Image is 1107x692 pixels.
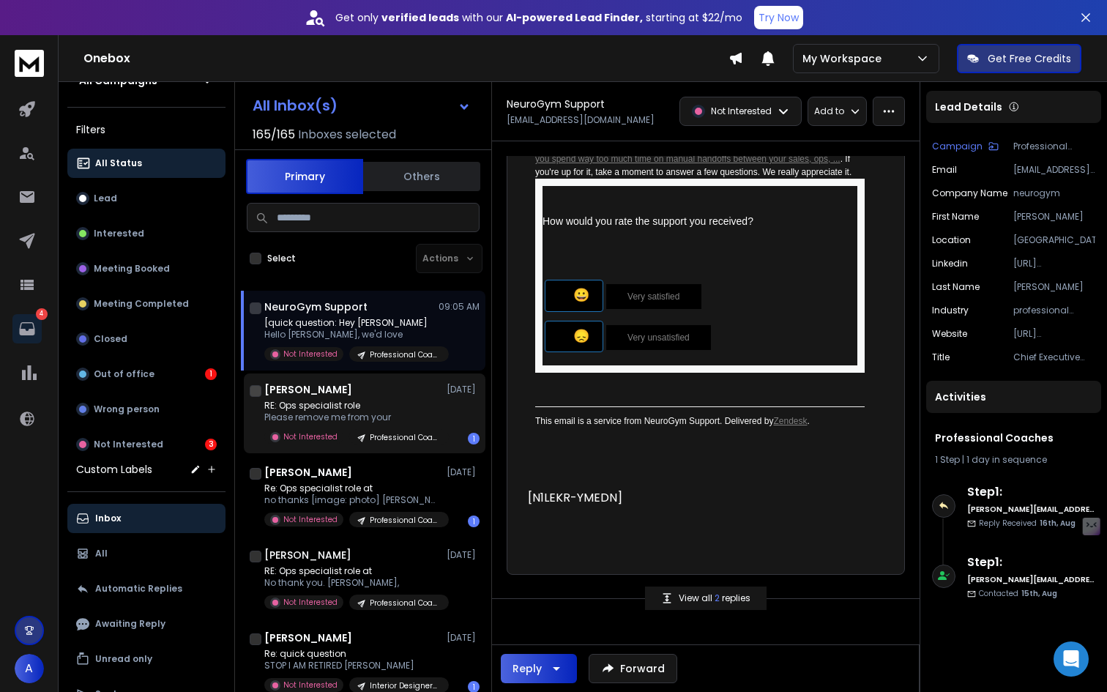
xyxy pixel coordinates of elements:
[447,549,480,561] p: [DATE]
[264,483,440,494] p: Re: Ops specialist role at
[67,539,225,568] button: All
[606,284,701,309] a: Very satisfied
[1013,351,1095,363] p: Chief Executive Officer
[1021,588,1057,599] span: 15th, Aug
[814,105,844,117] p: Add to
[935,431,1092,445] h1: Professional Coaches
[932,281,980,293] p: Last Name
[205,368,217,380] div: 1
[67,574,225,603] button: Automatic Replies
[932,164,957,176] p: Email
[370,432,440,443] p: Professional Coaches
[932,187,1007,199] p: Company Name
[932,141,999,152] button: Campaign
[95,618,165,630] p: Awaiting Reply
[447,466,480,478] p: [DATE]
[267,253,296,264] label: Select
[283,431,338,442] p: Not Interested
[36,308,48,320] p: 4
[932,211,979,223] p: First Name
[926,381,1101,413] div: Activities
[264,565,440,577] p: RE: Ops specialist role at
[606,325,711,350] a: Very unsatisfied
[95,157,142,169] p: All Status
[932,305,969,316] p: industry
[283,514,338,525] p: Not Interested
[967,574,1095,585] h6: [PERSON_NAME][EMAIL_ADDRESS][PERSON_NAME][DOMAIN_NAME]
[67,254,225,283] button: Meeting Booked
[381,10,459,25] strong: verified leads
[543,212,857,230] p: How would you rate the support you received?
[241,91,482,120] button: All Inbox(s)
[370,515,440,526] p: Professional Coaches
[370,349,440,360] p: Professional Coaches
[979,588,1057,599] p: Contacted
[506,10,643,25] strong: AI-powered Lead Finder,
[773,416,807,426] a: Zendesk
[335,10,742,25] p: Get only with our starting at $22/mo
[94,403,160,415] p: Wrong person
[67,504,225,533] button: Inbox
[264,630,352,645] h1: [PERSON_NAME]
[76,462,152,477] h3: Custom Labels
[1013,141,1095,152] p: Professional Coaches
[253,126,295,144] span: 165 / 165
[264,382,352,397] h1: [PERSON_NAME]
[501,654,577,683] button: Reply
[627,332,690,343] span: Very unsatisfied
[264,329,440,341] p: Hello [PERSON_NAME], we'd love
[67,184,225,213] button: Lead
[94,263,170,275] p: Meeting Booked
[932,351,950,363] p: title
[67,395,225,424] button: Wrong person
[264,465,352,480] h1: [PERSON_NAME]
[246,159,363,194] button: Primary
[1013,281,1095,293] p: [PERSON_NAME]
[283,680,338,691] p: Not Interested
[802,51,887,66] p: My Workspace
[298,126,396,144] h3: Inboxes selected
[15,654,44,683] button: A
[264,648,440,660] p: Re: quick question
[94,298,189,310] p: Meeting Completed
[1040,518,1076,529] span: 16th, Aug
[711,105,772,117] p: Not Interested
[95,513,121,524] p: Inbox
[94,333,127,345] p: Closed
[957,44,1081,73] button: Get Free Credits
[283,349,338,360] p: Not Interested
[1013,258,1095,269] p: [URL][DOMAIN_NAME]
[370,598,440,609] p: Professional Coaches
[1013,187,1095,199] p: neurogym
[1013,328,1095,340] p: [URL][DOMAIN_NAME]
[545,280,603,312] a: 😀
[283,597,338,608] p: Not Interested
[932,234,971,246] p: location
[967,483,1095,501] h6: Step 1 :
[264,660,440,671] p: STOP I AM RETIRED [PERSON_NAME]
[754,6,803,29] button: Try Now
[545,321,603,353] a: 😞
[679,592,750,604] p: View all replies
[67,119,225,140] h3: Filters
[468,433,480,444] div: 1
[932,258,968,269] p: linkedin
[94,228,144,239] p: Interested
[83,50,728,67] h1: Onebox
[932,328,967,340] p: website
[253,98,338,113] h1: All Inbox(s)
[988,51,1071,66] p: Get Free Credits
[67,219,225,248] button: Interested
[715,592,722,604] span: 2
[447,632,480,644] p: [DATE]
[627,291,679,302] span: Very satisfied
[67,430,225,459] button: Not Interested3
[67,609,225,639] button: Awaiting Reply
[528,489,622,506] span: [N1LEKR-YMEDN]
[67,149,225,178] button: All Status
[967,504,1095,515] h6: [PERSON_NAME][EMAIL_ADDRESS][PERSON_NAME][DOMAIN_NAME]
[935,100,1002,114] p: Lead Details
[67,324,225,354] button: Closed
